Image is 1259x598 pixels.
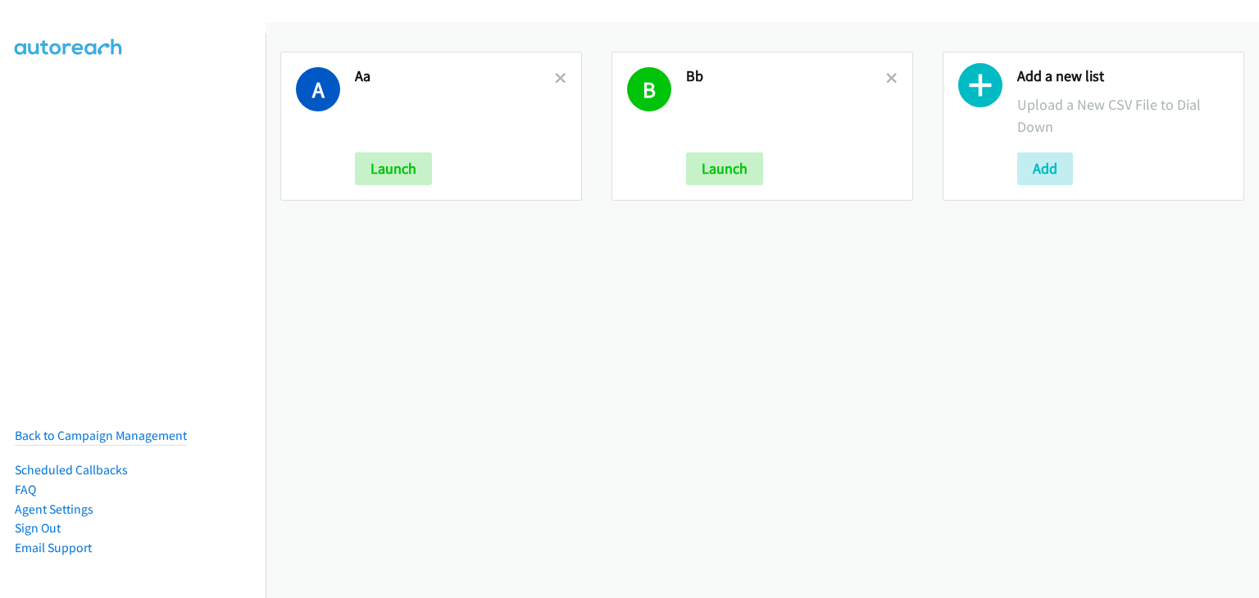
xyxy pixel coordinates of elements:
[1017,152,1073,185] button: Add
[355,152,432,185] button: Launch
[1017,93,1229,138] p: Upload a New CSV File to Dial Down
[15,520,61,536] a: Sign Out
[15,540,92,555] a: Email Support
[15,428,187,443] a: Back to Campaign Management
[627,67,671,111] h1: B
[15,462,128,478] a: Scheduled Callbacks
[15,482,36,497] a: FAQ
[355,67,555,86] h2: Aa
[686,67,886,86] h2: Bb
[1017,67,1229,86] h2: Add a new list
[296,67,340,111] h1: A
[15,501,93,517] a: Agent Settings
[686,152,763,185] button: Launch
